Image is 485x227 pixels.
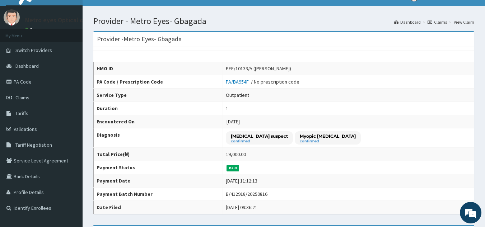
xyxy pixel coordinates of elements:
span: Paid [227,165,239,171]
th: Diagnosis [94,128,223,148]
p: Metro eyes Optical center [25,17,99,23]
div: / No prescription code [226,78,299,85]
div: 19,000.00 [226,151,246,158]
span: [DATE] [227,118,240,125]
span: We're online! [42,68,99,140]
div: Minimize live chat window [118,4,135,21]
div: Outpatient [226,91,249,99]
a: Claims [428,19,447,25]
img: User Image [4,9,20,25]
h3: Provider - Metro Eyes- Gbagada [97,36,182,42]
a: Dashboard [394,19,421,25]
a: View Claim [454,19,474,25]
div: B/412918/20250816 [226,190,267,198]
th: Date Filed [94,201,223,214]
a: Online [25,27,42,32]
div: [DATE] 11:12:13 [226,177,257,184]
th: Encountered On [94,115,223,128]
p: Myopic [MEDICAL_DATA] [300,133,356,139]
span: Claims [15,94,29,101]
small: confirmed [231,139,288,143]
small: confirmed [300,139,356,143]
th: Payment Status [94,161,223,174]
th: HMO ID [94,62,223,75]
div: [DATE] 09:36:21 [226,204,257,211]
th: Duration [94,102,223,115]
h1: Provider - Metro Eyes- Gbagada [93,16,474,26]
p: [MEDICAL_DATA] suspect [231,133,288,139]
th: Service Type [94,89,223,102]
div: Chat with us now [37,40,121,49]
th: PA Code / Prescription Code [94,75,223,89]
th: Payment Batch Number [94,188,223,201]
a: PA/BA954F [226,79,251,85]
span: Tariffs [15,110,28,117]
th: Total Price(₦) [94,148,223,161]
img: d_794563401_company_1708531726252_794563401 [13,36,29,54]
textarea: Type your message and hit 'Enter' [4,151,137,176]
span: Dashboard [15,63,39,69]
div: PEE/10133/A ([PERSON_NAME]) [226,65,291,72]
div: 1 [226,105,228,112]
span: Tariff Negotiation [15,142,52,148]
span: Switch Providers [15,47,52,53]
th: Payment Date [94,174,223,188]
